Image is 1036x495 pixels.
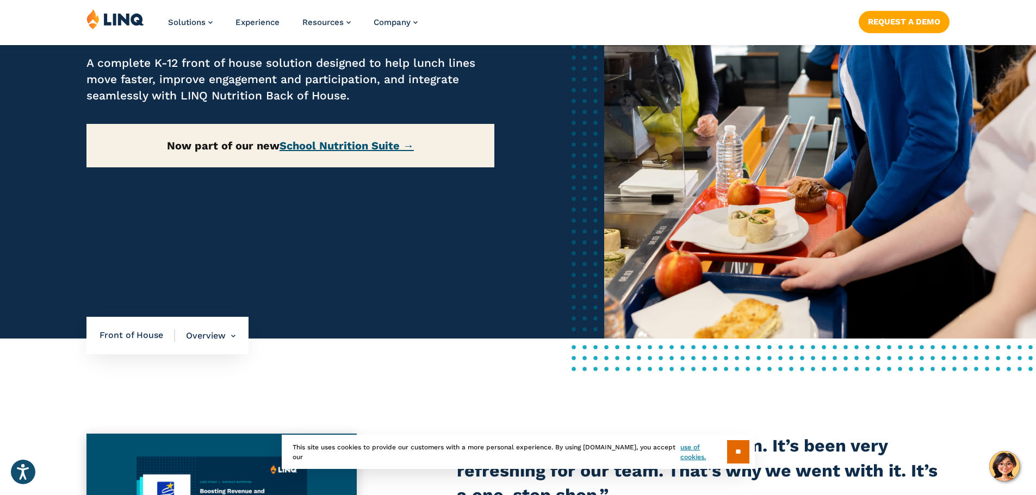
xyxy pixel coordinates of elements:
[168,17,206,27] span: Solutions
[859,9,950,33] nav: Button Navigation
[168,17,213,27] a: Solutions
[86,9,144,29] img: LINQ | K‑12 Software
[302,17,351,27] a: Resources
[167,139,414,152] strong: Now part of our new
[302,17,344,27] span: Resources
[280,139,414,152] a: School Nutrition Suite →
[100,329,175,341] span: Front of House
[680,442,727,462] a: use of cookies.
[86,55,495,104] p: A complete K-12 front of house solution designed to help lunch lines move faster, improve engagem...
[374,17,418,27] a: Company
[859,11,950,33] a: Request a Demo
[235,17,280,27] a: Experience
[374,17,411,27] span: Company
[282,435,755,469] div: This site uses cookies to provide our customers with a more personal experience. By using [DOMAIN...
[989,451,1020,481] button: Hello, have a question? Let’s chat.
[175,317,235,355] li: Overview
[168,9,418,45] nav: Primary Navigation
